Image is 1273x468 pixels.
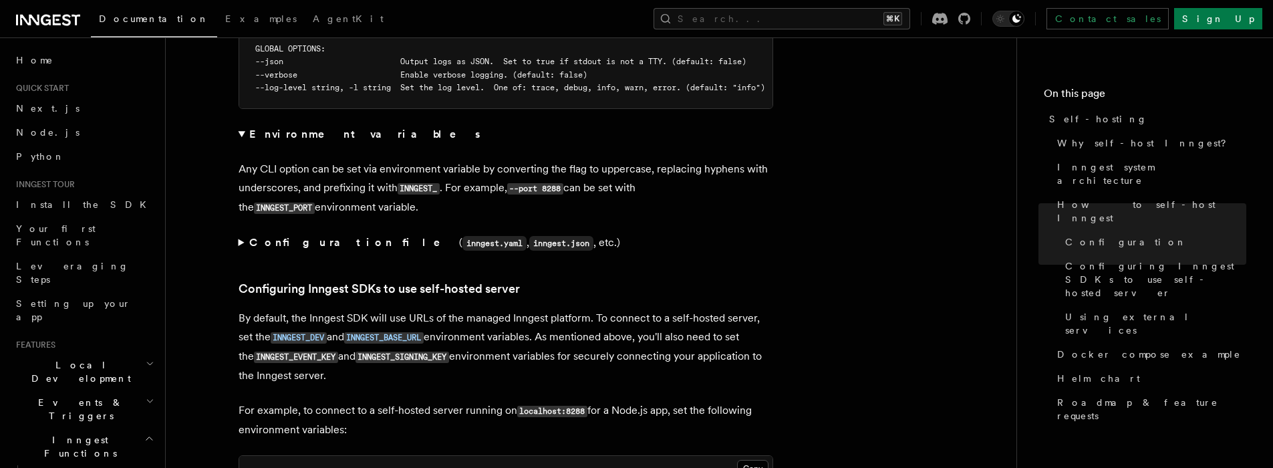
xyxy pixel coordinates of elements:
strong: Environment variables [249,128,482,140]
span: Leveraging Steps [16,261,129,285]
button: Inngest Functions [11,428,157,465]
a: INNGEST_BASE_URL [344,330,424,343]
strong: Configuration file [249,236,459,249]
a: Next.js [11,96,157,120]
a: Install the SDK [11,193,157,217]
h4: On this page [1044,86,1246,107]
code: INNGEST_ [398,183,440,195]
button: Search...⌘K [654,8,910,29]
a: Inngest system architecture [1052,155,1246,193]
a: Contact sales [1046,8,1169,29]
p: Any CLI option can be set via environment variable by converting the flag to uppercase, replacing... [239,160,773,217]
a: Configuring Inngest SDKs to use self-hosted server [239,279,520,298]
span: Node.js [16,127,80,138]
button: Local Development [11,353,157,390]
span: How to self-host Inngest [1057,198,1246,225]
span: Install the SDK [16,199,154,210]
code: INNGEST_SIGNING_KEY [356,352,449,363]
span: Local Development [11,358,146,385]
a: Setting up your app [11,291,157,329]
summary: Configuration file(inngest.yaml,inngest.json, etc.) [239,233,773,253]
span: Features [11,340,55,350]
span: Inngest Functions [11,433,144,460]
code: inngest.json [529,236,593,251]
a: Why self-host Inngest? [1052,131,1246,155]
a: Python [11,144,157,168]
a: Docker compose example [1052,342,1246,366]
a: Roadmap & feature requests [1052,390,1246,428]
a: INNGEST_DEV [271,330,327,343]
span: Helm chart [1057,372,1140,385]
span: Docker compose example [1057,348,1241,361]
span: --log-level string, -l string Set the log level. One of: trace, debug, info, warn, error. (defaul... [255,83,765,92]
span: Self-hosting [1049,112,1147,126]
span: --json Output logs as JSON. Set to true if stdout is not a TTY. (default: false) [255,57,746,66]
span: Python [16,151,65,162]
span: Documentation [99,13,209,24]
span: Why self-host Inngest? [1057,136,1236,150]
a: Leveraging Steps [11,254,157,291]
summary: Environment variables [239,125,773,144]
p: For example, to connect to a self-hosted server running on for a Node.js app, set the following e... [239,401,773,439]
span: Events & Triggers [11,396,146,423]
span: Setting up your app [16,298,131,322]
code: INNGEST_BASE_URL [344,332,424,344]
span: Using external services [1065,310,1246,337]
a: Helm chart [1052,366,1246,390]
code: INNGEST_DEV [271,332,327,344]
code: inngest.yaml [462,236,527,251]
p: By default, the Inngest SDK will use URLs of the managed Inngest platform. To connect to a self-h... [239,309,773,385]
code: INNGEST_EVENT_KEY [254,352,338,363]
a: AgentKit [305,4,392,36]
button: Events & Triggers [11,390,157,428]
a: Node.js [11,120,157,144]
code: localhost:8288 [517,406,587,417]
span: Inngest tour [11,179,75,190]
span: Your first Functions [16,223,96,247]
button: Toggle dark mode [992,11,1024,27]
span: --verbose Enable verbose logging. (default: false) [255,70,587,80]
span: AgentKit [313,13,384,24]
a: Self-hosting [1044,107,1246,131]
a: Using external services [1060,305,1246,342]
a: Home [11,48,157,72]
code: --port 8288 [507,183,563,195]
span: Configuration [1065,235,1187,249]
span: Examples [225,13,297,24]
span: Home [16,53,53,67]
a: Documentation [91,4,217,37]
a: Sign Up [1174,8,1262,29]
span: Inngest system architecture [1057,160,1246,187]
span: Quick start [11,83,69,94]
kbd: ⌘K [883,12,902,25]
span: Roadmap & feature requests [1057,396,1246,423]
a: Your first Functions [11,217,157,254]
a: Configuration [1060,230,1246,254]
a: How to self-host Inngest [1052,193,1246,230]
span: Next.js [16,103,80,114]
code: INNGEST_PORT [254,203,315,214]
a: Configuring Inngest SDKs to use self-hosted server [1060,254,1246,305]
span: Configuring Inngest SDKs to use self-hosted server [1065,259,1246,300]
span: GLOBAL OPTIONS: [255,44,325,53]
a: Examples [217,4,305,36]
